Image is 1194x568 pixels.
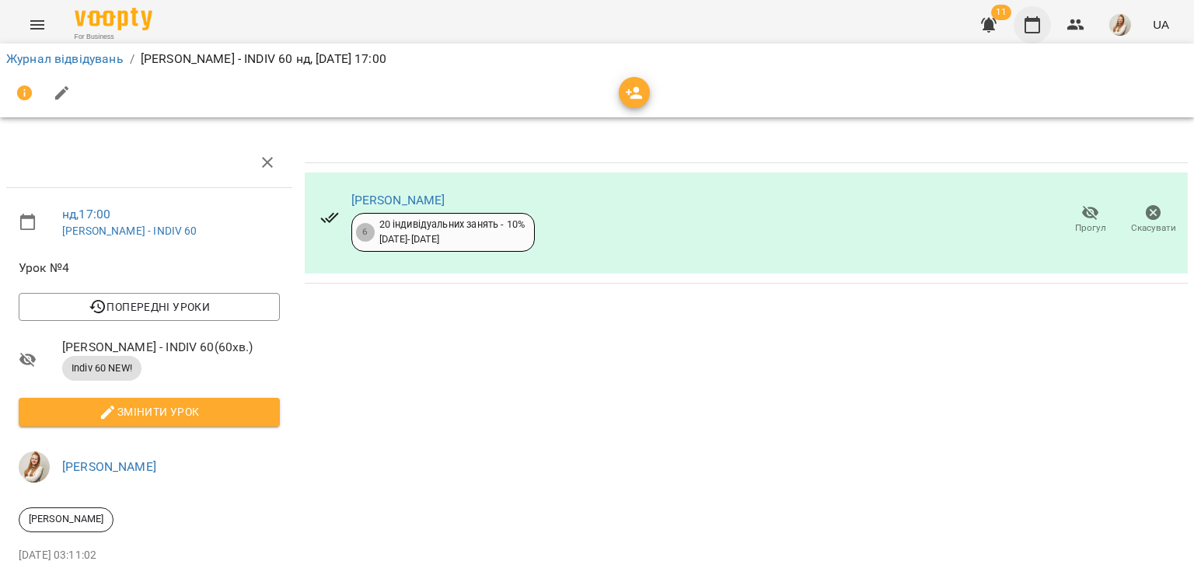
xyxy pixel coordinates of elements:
[1131,221,1176,235] span: Скасувати
[19,548,280,563] p: [DATE] 03:11:02
[356,223,375,242] div: 6
[351,193,445,207] a: [PERSON_NAME]
[6,51,124,66] a: Журнал відвідувань
[19,293,280,321] button: Попередні уроки
[19,6,56,44] button: Menu
[75,32,152,42] span: For Business
[31,402,267,421] span: Змінити урок
[19,512,113,526] span: [PERSON_NAME]
[379,218,525,246] div: 20 індивідуальних занять - 10% [DATE] - [DATE]
[1059,198,1122,242] button: Прогул
[141,50,386,68] p: [PERSON_NAME] - INDIV 60 нд, [DATE] 17:00
[991,5,1011,20] span: 11
[19,259,280,277] span: Урок №4
[130,50,134,68] li: /
[1075,221,1106,235] span: Прогул
[62,361,141,375] span: Indiv 60 NEW!
[6,50,1188,68] nav: breadcrumb
[31,298,267,316] span: Попередні уроки
[19,398,280,426] button: Змінити урок
[1122,198,1185,242] button: Скасувати
[1147,10,1175,39] button: UA
[19,507,113,532] div: [PERSON_NAME]
[62,338,280,357] span: [PERSON_NAME] - INDIV 60 ( 60 хв. )
[19,451,50,483] img: db46d55e6fdf8c79d257263fe8ff9f52.jpeg
[1109,14,1131,36] img: db46d55e6fdf8c79d257263fe8ff9f52.jpeg
[62,225,197,237] a: [PERSON_NAME] - INDIV 60
[75,8,152,30] img: Voopty Logo
[62,459,156,474] a: [PERSON_NAME]
[62,207,110,221] a: нд , 17:00
[1153,16,1169,33] span: UA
